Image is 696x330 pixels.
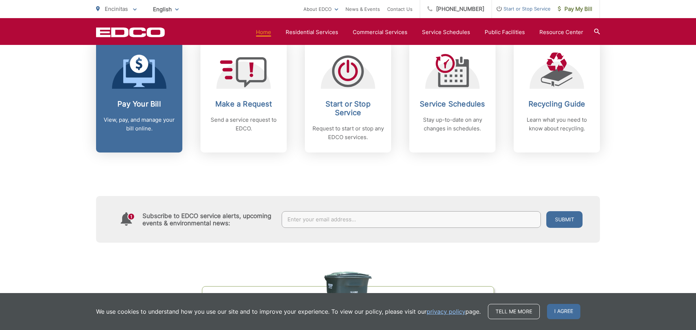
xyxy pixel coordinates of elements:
a: Residential Services [286,28,338,37]
h2: Start or Stop Service [312,100,384,117]
button: Submit [546,211,583,228]
a: Service Schedules Stay up-to-date on any changes in schedules. [409,42,496,153]
a: Public Facilities [485,28,525,37]
a: Contact Us [387,5,413,13]
a: Recycling Guide Learn what you need to know about recycling. [514,42,600,153]
h4: Subscribe to EDCO service alerts, upcoming events & environmental news: [142,212,274,227]
h2: Pay Your Bill [103,100,175,108]
a: About EDCO [303,5,338,13]
p: Send a service request to EDCO. [208,116,279,133]
p: View, pay, and manage your bill online. [103,116,175,133]
a: Home [256,28,271,37]
a: Service Schedules [422,28,470,37]
a: Make a Request Send a service request to EDCO. [200,42,287,153]
a: Pay Your Bill View, pay, and manage your bill online. [96,42,182,153]
h2: Service Schedules [417,100,488,108]
h2: Recycling Guide [521,100,593,108]
p: Request to start or stop any EDCO services. [312,124,384,142]
p: We use cookies to understand how you use our site and to improve your experience. To view our pol... [96,307,481,316]
a: EDCD logo. Return to the homepage. [96,27,165,37]
p: Learn what you need to know about recycling. [521,116,593,133]
a: Resource Center [539,28,583,37]
span: I agree [547,304,580,319]
span: Encinitas [105,5,128,12]
span: English [148,3,184,16]
h2: Make a Request [208,100,279,108]
input: Enter your email address... [282,211,541,228]
a: privacy policy [427,307,465,316]
p: Stay up-to-date on any changes in schedules. [417,116,488,133]
span: Pay My Bill [558,5,592,13]
a: Tell me more [488,304,540,319]
a: Commercial Services [353,28,407,37]
a: News & Events [345,5,380,13]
